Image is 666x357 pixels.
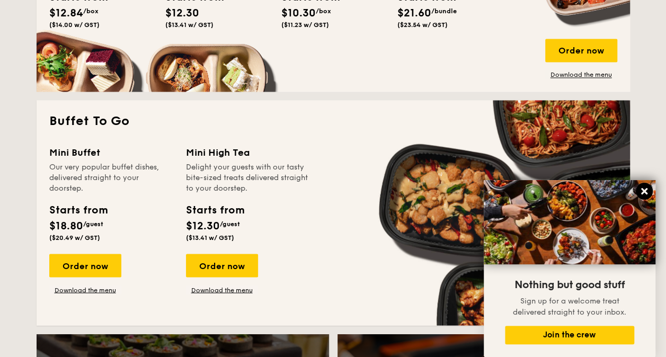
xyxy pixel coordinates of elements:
[186,234,234,241] span: ($13.41 w/ GST)
[186,162,310,193] div: Delight your guests with our tasty bite-sized treats delivered straight to your doorstep.
[49,7,83,20] span: $12.84
[165,21,214,29] span: ($13.41 w/ GST)
[513,297,626,317] span: Sign up for a welcome treat delivered straight to your inbox.
[505,326,634,344] button: Join the crew
[49,113,617,130] h2: Buffet To Go
[49,145,173,159] div: Mini Buffet
[545,39,617,62] div: Order now
[186,285,258,294] a: Download the menu
[49,219,83,232] span: $18.80
[220,220,240,227] span: /guest
[186,254,258,277] div: Order now
[49,202,107,218] div: Starts from
[49,234,100,241] span: ($20.49 w/ GST)
[165,7,199,20] span: $12.30
[49,254,121,277] div: Order now
[281,21,329,29] span: ($11.23 w/ GST)
[49,285,121,294] a: Download the menu
[281,7,316,20] span: $10.30
[186,219,220,232] span: $12.30
[83,7,99,15] span: /box
[431,7,457,15] span: /bundle
[514,279,625,291] span: Nothing but good stuff
[83,220,103,227] span: /guest
[49,162,173,193] div: Our very popular buffet dishes, delivered straight to your doorstep.
[316,7,331,15] span: /box
[484,180,655,264] img: DSC07876-Edit02-Large.jpeg
[545,70,617,79] a: Download the menu
[397,7,431,20] span: $21.60
[186,202,244,218] div: Starts from
[186,145,310,159] div: Mini High Tea
[636,183,653,200] button: Close
[397,21,448,29] span: ($23.54 w/ GST)
[49,21,100,29] span: ($14.00 w/ GST)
